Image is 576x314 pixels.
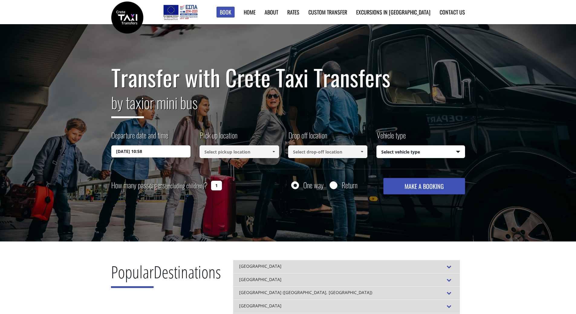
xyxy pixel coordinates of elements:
[265,8,278,16] a: About
[111,130,168,145] label: Departure date and time
[111,65,465,90] h1: Transfer with Crete Taxi Transfers
[377,146,465,158] span: Select vehicle type
[111,90,465,123] h2: or mini bus
[440,8,465,16] a: Contact us
[356,8,431,16] a: Excursions in [GEOGRAPHIC_DATA]
[376,130,406,145] label: Vehicle type
[342,181,357,189] label: Return
[233,299,460,313] div: [GEOGRAPHIC_DATA]
[111,178,207,193] label: How many passengers ?
[111,260,221,293] h2: Destinations
[288,130,327,145] label: Drop off location
[244,8,255,16] a: Home
[233,286,460,299] div: [GEOGRAPHIC_DATA] ([GEOGRAPHIC_DATA], [GEOGRAPHIC_DATA])
[111,2,143,34] img: Crete Taxi Transfers | Safe Taxi Transfer Services from to Heraklion Airport, Chania Airport, Ret...
[287,8,299,16] a: Rates
[383,178,465,194] button: MAKE A BOOKING
[165,181,204,190] small: (including children)
[162,3,198,21] img: e-bannersEUERDF180X90.jpg
[111,91,144,118] span: by taxi
[233,260,460,273] div: [GEOGRAPHIC_DATA]
[111,14,143,20] a: Crete Taxi Transfers | Safe Taxi Transfer Services from to Heraklion Airport, Chania Airport, Ret...
[268,145,278,158] a: Show All Items
[200,130,237,145] label: Pick up location
[200,145,279,158] input: Select pickup location
[357,145,367,158] a: Show All Items
[288,145,368,158] input: Select drop-off location
[308,8,347,16] a: Custom Transfer
[233,273,460,286] div: [GEOGRAPHIC_DATA]
[216,7,235,18] a: Book
[111,260,154,288] span: Popular
[303,181,324,189] label: One way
